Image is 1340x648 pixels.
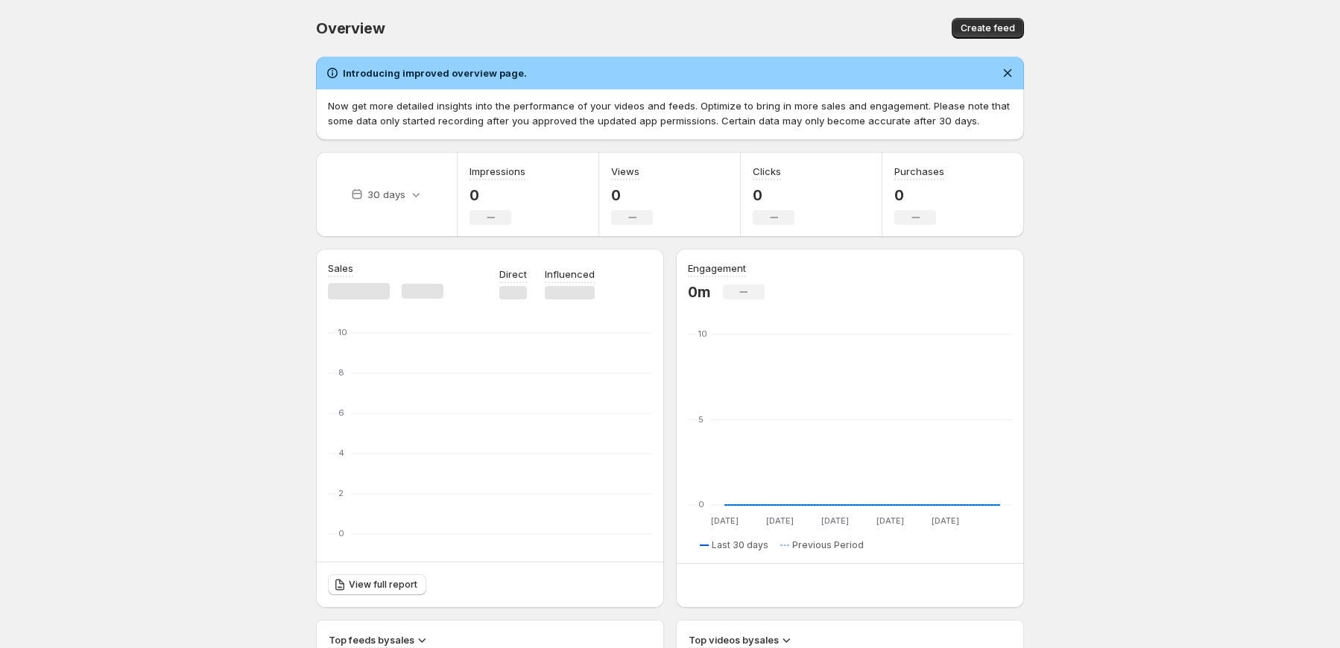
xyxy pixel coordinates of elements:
[932,515,959,526] text: [DATE]
[611,164,639,179] h3: Views
[698,499,704,509] text: 0
[894,164,944,179] h3: Purchases
[329,632,414,647] h3: Top feeds by sales
[470,164,525,179] h3: Impressions
[611,186,653,204] p: 0
[338,448,344,458] text: 4
[349,579,417,591] span: View full report
[961,22,1015,34] span: Create feed
[338,407,344,418] text: 6
[338,528,344,539] text: 0
[688,283,711,301] p: 0m
[338,488,344,498] text: 2
[821,515,849,526] text: [DATE]
[688,261,746,276] h3: Engagement
[343,66,527,80] h2: Introducing improved overview page.
[894,186,944,204] p: 0
[698,328,707,339] text: 10
[876,515,904,526] text: [DATE]
[711,515,739,526] text: [DATE]
[689,632,779,647] h3: Top videos by sales
[338,367,344,378] text: 8
[367,187,405,202] p: 30 days
[328,574,426,595] a: View full report
[997,63,1018,83] button: Dismiss notification
[952,18,1024,39] button: Create feed
[328,98,1012,128] p: Now get more detailed insights into the performance of your videos and feeds. Optimize to bring i...
[753,164,781,179] h3: Clicks
[545,267,595,282] p: Influenced
[712,539,768,551] span: Last 30 days
[338,327,347,337] text: 10
[470,186,525,204] p: 0
[753,186,794,204] p: 0
[766,515,794,526] text: [DATE]
[328,261,353,276] h3: Sales
[499,267,527,282] p: Direct
[792,539,864,551] span: Previous Period
[316,19,385,37] span: Overview
[698,414,704,425] text: 5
